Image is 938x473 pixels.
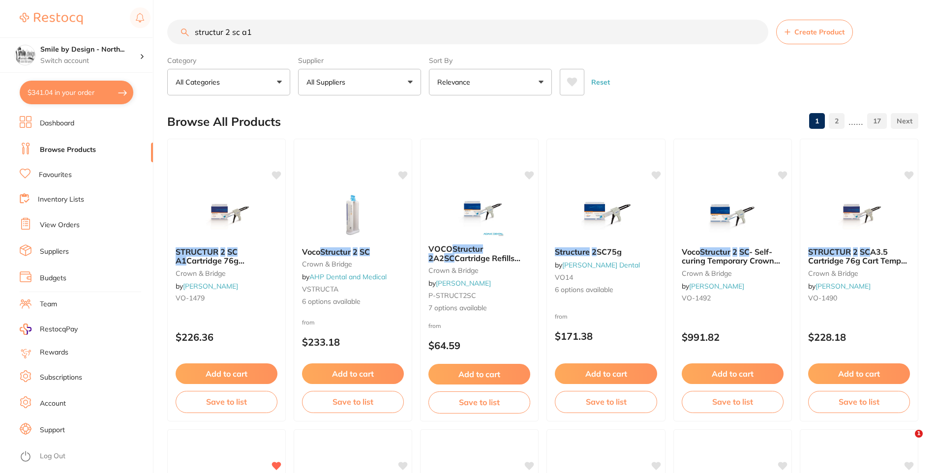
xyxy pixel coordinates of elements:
a: View Orders [40,220,80,230]
span: 7 options available [428,303,530,313]
small: crown & bridge [176,269,277,277]
button: Save to list [682,391,784,413]
a: Rewards [40,348,68,357]
label: Sort By [429,56,552,65]
p: $228.18 [808,331,910,343]
a: [PERSON_NAME] [689,282,744,291]
a: Subscriptions [40,373,82,383]
a: Log Out [40,451,65,461]
button: Add to cart [428,364,530,384]
em: SC [739,247,749,257]
p: All Categories [176,77,224,87]
em: SC [360,247,370,257]
a: [PERSON_NAME] Dental [562,261,640,269]
button: Save to list [428,391,530,413]
span: by [176,282,238,291]
em: SC [444,253,454,263]
b: STRUCTUR 2 SC A3.5 Cartridge 76g Cart Temp Crown & Bridge [808,247,910,266]
span: from [555,313,568,320]
label: Category [167,56,290,65]
a: Team [40,299,57,309]
button: All Categories [167,69,290,95]
em: 2 [353,247,358,257]
span: Voco [302,247,320,257]
button: Save to list [808,391,910,413]
em: SC [860,247,870,257]
button: Relevance [429,69,552,95]
span: Cartridge Refills 75g [428,253,520,272]
a: Suppliers [40,247,69,257]
button: Save to list [176,391,277,413]
a: Inventory Lists [38,195,84,205]
p: $991.82 [682,331,784,343]
img: Voco Structur 2 SC [321,190,385,239]
input: Search Products [167,20,768,44]
p: $171.38 [555,330,657,342]
span: by [428,279,491,288]
button: Reset [588,69,613,95]
a: RestocqPay [20,324,78,335]
a: Browse Products [40,145,96,155]
p: All Suppliers [306,77,349,87]
span: VOCO [428,244,453,254]
b: Voco Structur 2 SC - Self-curing Temporary Crown and Bridge Material - Bulk A2 - 76g Cartridge, 5... [682,247,784,266]
p: $233.18 [302,336,404,348]
span: by [808,282,871,291]
a: 2 [829,111,845,131]
span: Create Product [794,28,845,36]
em: 2 [853,247,858,257]
a: AHP Dental and Medical [309,272,387,281]
button: $341.04 in your order [20,81,133,104]
span: A3.5 Cartridge 76g Cart Temp Crown & Bridge [808,247,907,275]
img: Smile by Design - North Sydney [15,45,35,65]
em: STRUCTUR [808,247,851,257]
b: VOCO Structur 2 A2 SC Cartridge Refills 75g [428,244,530,263]
img: STRUCTUR 2 SC A1 Cartridge 76g Temporary Crown & Bridge Mat [195,190,259,239]
a: Dashboard [40,118,74,128]
small: crown & bridge [682,269,784,277]
h4: Smile by Design - North Sydney [40,45,140,55]
button: Save to list [302,391,404,413]
p: Switch account [40,56,140,66]
button: Add to cart [302,363,404,384]
a: Budgets [40,273,66,283]
b: Structure 2 SC75g [555,247,657,256]
button: Create Product [776,20,853,44]
span: by [555,261,640,269]
span: VO14 [555,273,573,282]
span: VSTRUCTA [302,285,338,294]
a: Favourites [39,170,72,180]
em: 2 [428,253,433,263]
em: Structur [453,244,483,254]
span: 6 options available [555,285,657,295]
span: SC75g [597,247,622,257]
em: STRUCTUR [176,247,218,257]
span: VO-1490 [808,294,837,302]
span: by [302,272,387,281]
small: crown & bridge [428,266,530,274]
iframe: Intercom live chat [895,430,918,453]
span: from [302,319,315,326]
b: STRUCTUR 2 SC A1 Cartridge 76g Temporary Crown & Bridge Mat [176,247,277,266]
button: Add to cart [682,363,784,384]
a: [PERSON_NAME] [436,279,491,288]
span: 6 options available [302,297,404,307]
img: Restocq Logo [20,13,83,25]
p: $226.36 [176,331,277,343]
span: - Self-curing Temporary Crown and Bridge Material - Bulk A2 - 76g Cartridge, 5-Pack [682,247,783,284]
b: Voco Structur 2 SC [302,247,404,256]
button: All Suppliers [298,69,421,95]
p: ...... [848,116,863,127]
em: 2 [732,247,737,257]
a: [PERSON_NAME] [816,282,871,291]
button: Add to cart [176,363,277,384]
a: Restocq Logo [20,7,83,30]
label: Supplier [298,56,421,65]
h2: Browse All Products [167,115,281,129]
button: Save to list [555,391,657,413]
em: 2 [220,247,225,257]
p: $64.59 [428,340,530,351]
span: from [428,322,441,329]
small: crown & bridge [302,260,404,268]
em: SC [227,247,238,257]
